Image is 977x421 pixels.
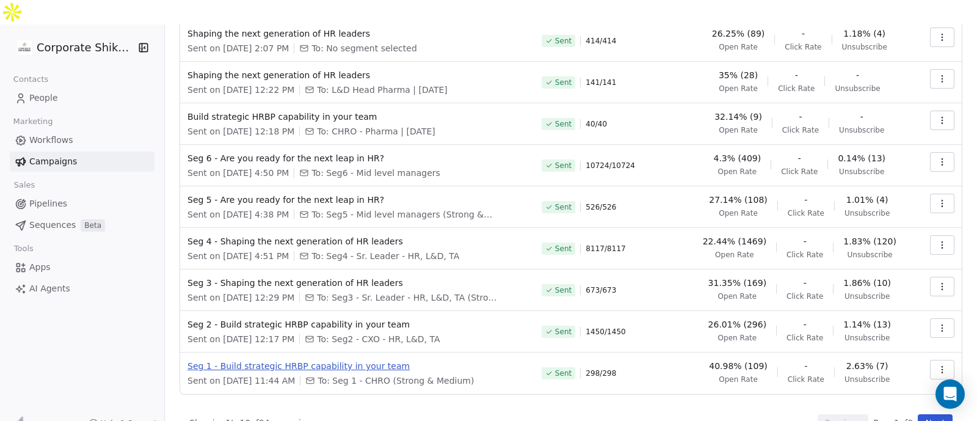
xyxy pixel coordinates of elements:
span: Open Rate [719,375,758,384]
span: To: Seg6 - Mid level managers [311,167,440,179]
span: Sent [555,161,572,170]
span: Open Rate [715,250,754,260]
span: - [804,277,807,289]
span: Sent [555,119,572,129]
span: Sent on [DATE] 2:07 PM [187,42,289,54]
span: Open Rate [718,167,757,177]
span: To: Seg2 - CXO - HR, L&D, TA [317,333,440,345]
span: 298 / 298 [586,368,616,378]
span: Pipelines [29,197,67,210]
span: Unsubscribe [844,375,890,384]
span: - [802,27,805,40]
span: Shaping the next generation of HR leaders [187,27,527,40]
span: Click Rate [781,167,818,177]
span: Sent on [DATE] 12:17 PM [187,333,294,345]
span: Beta [81,219,105,232]
span: 1.01% (4) [846,194,888,206]
span: Build strategic HRBP capability in your team [187,111,527,123]
span: - [798,152,801,164]
span: 35% (28) [719,69,758,81]
span: Sent on [DATE] 4:38 PM [187,208,289,221]
span: People [29,92,58,104]
span: Seg 3 - Shaping the next generation of HR leaders [187,277,527,289]
span: Campaigns [29,155,77,168]
span: 26.25% (89) [712,27,765,40]
span: - [804,360,807,372]
span: 10724 / 10724 [586,161,635,170]
span: 8117 / 8117 [586,244,625,254]
a: Campaigns [10,152,154,172]
span: To: Seg5 - Mid level managers (Strong & Medium) [311,208,495,221]
span: 414 / 414 [586,36,616,46]
span: Click Rate [788,208,824,218]
span: 27.14% (108) [709,194,767,206]
span: Apps [29,261,51,274]
span: Sent on [DATE] 12:22 PM [187,84,294,96]
span: To: Seg 1 - CHRO (Strong & Medium) [318,375,474,387]
span: 1450 / 1450 [586,327,625,337]
span: Sales [9,176,40,194]
span: 1.86% (10) [843,277,891,289]
a: AI Agents [10,279,154,299]
span: Click Rate [788,375,824,384]
span: Sent [555,285,572,295]
span: Shaping the next generation of HR leaders [187,69,527,81]
span: - [804,194,807,206]
a: People [10,88,154,108]
span: 1.18% (4) [843,27,885,40]
span: To: Seg3 - Sr. Leader - HR, L&D, TA (Strong & Medium) [317,291,500,304]
span: Click Rate [786,291,823,301]
span: Tools [9,240,38,258]
span: Click Rate [782,125,819,135]
span: Open Rate [719,42,758,52]
span: 2.63% (7) [846,360,888,372]
span: Sent [555,368,572,378]
span: Seg 2 - Build strategic HRBP capability in your team [187,318,527,331]
span: 31.35% (169) [708,277,766,289]
span: Sent on [DATE] 11:44 AM [187,375,295,387]
span: 40.98% (109) [709,360,767,372]
span: Contacts [8,70,54,89]
span: Click Rate [786,250,823,260]
span: Sent on [DATE] 4:51 PM [187,250,289,262]
span: Unsubscribe [839,167,884,177]
span: 0.14% (13) [838,152,885,164]
button: Corporate Shiksha [15,37,130,58]
a: Pipelines [10,194,154,214]
span: Open Rate [719,84,758,93]
span: Open Rate [719,208,758,218]
span: To: L&D Head Pharma | Aug 13, 2025 [317,84,448,96]
span: - [799,111,802,123]
span: - [804,318,807,331]
span: Sent [555,78,572,87]
span: Unsubscribe [844,208,890,218]
span: Sent [555,327,572,337]
span: Sent on [DATE] 12:18 PM [187,125,294,137]
a: Workflows [10,130,154,150]
span: Sent on [DATE] 4:50 PM [187,167,289,179]
span: Sent [555,36,572,46]
span: Sequences [29,219,76,232]
span: Click Rate [786,333,823,343]
span: To: CHRO - Pharma | Aug 13, 2025 [317,125,435,137]
span: Click Rate [778,84,815,93]
span: 32.14% (9) [714,111,762,123]
span: Corporate Shiksha [37,40,134,56]
span: Seg 5 - Are you ready for the next leap in HR? [187,194,527,206]
span: 141 / 141 [586,78,616,87]
a: Apps [10,257,154,277]
span: 673 / 673 [586,285,616,295]
span: Seg 4 - Shaping the next generation of HR leaders [187,235,527,247]
span: To: Seg4 - Sr. Leader - HR, L&D, TA [311,250,459,262]
span: 40 / 40 [586,119,607,129]
span: Open Rate [718,333,757,343]
span: To: No segment selected [311,42,416,54]
span: Sent on [DATE] 12:29 PM [187,291,294,304]
span: Unsubscribe [844,291,890,301]
span: - [795,69,798,81]
span: Unsubscribe [847,250,892,260]
span: 26.01% (296) [708,318,766,331]
img: CorporateShiksha.png [17,40,32,55]
span: Workflows [29,134,73,147]
div: Open Intercom Messenger [935,379,965,409]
